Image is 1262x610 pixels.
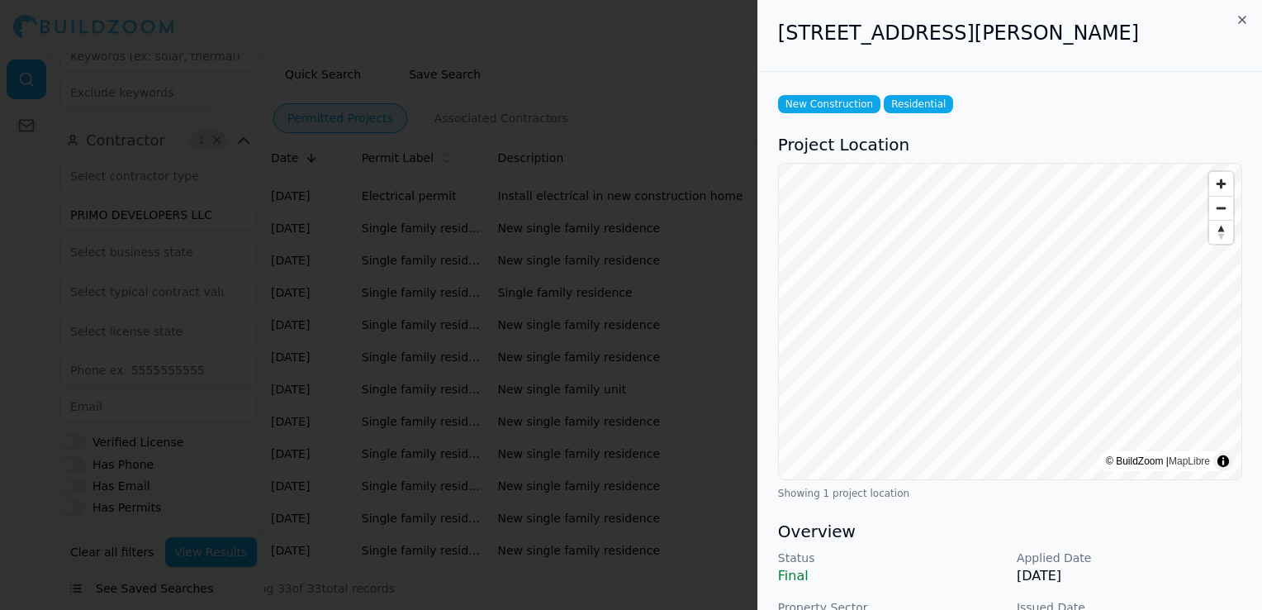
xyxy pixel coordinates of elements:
p: [DATE] [1017,566,1242,586]
span: Residential [884,95,953,113]
h3: Project Location [778,133,1242,156]
p: Status [778,550,1003,566]
a: MapLibre [1169,455,1210,467]
p: Final [778,566,1003,586]
button: Reset bearing to north [1209,220,1233,244]
button: Zoom out [1209,196,1233,220]
summary: Toggle attribution [1213,451,1233,471]
h3: Overview [778,520,1242,543]
p: Applied Date [1017,550,1242,566]
div: Showing 1 project location [778,487,1242,500]
h2: [STREET_ADDRESS][PERSON_NAME] [778,20,1242,46]
button: Zoom in [1209,172,1233,196]
div: © BuildZoom | [1106,453,1210,469]
canvas: Map [779,164,1242,479]
span: New Construction [778,95,880,113]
